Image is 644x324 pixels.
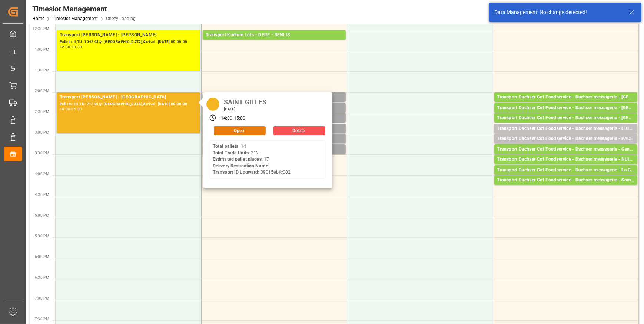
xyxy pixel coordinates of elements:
[497,114,634,122] div: Transport Dachser Cof Foodservice - Dachser messagerie - [GEOGRAPHIC_DATA]
[497,94,634,101] div: Transport Dachser Cof Foodservice - Dachser messagerie - [GEOGRAPHIC_DATA]-[GEOGRAPHIC_DATA]
[35,47,49,51] span: 1:00 PM
[497,125,634,133] div: Transport Dachser Cof Foodservice - Dachser messagerie - Lisieux Cedex
[497,177,634,184] div: Transport Dachser Cof Foodservice - Dachser messagerie - Somain
[35,193,49,197] span: 4:30 PM
[273,126,325,135] button: Delete
[35,213,49,217] span: 5:00 PM
[214,126,266,135] button: Open
[60,101,197,107] div: Pallets: 14,TU: 212,City: [GEOGRAPHIC_DATA],Arrival: [DATE] 00:00:00
[213,150,249,156] b: Total Trade Units
[221,115,233,122] div: 14:00
[234,115,246,122] div: 15:00
[35,110,49,114] span: 2:30 PM
[35,317,49,321] span: 7:30 PM
[213,144,239,149] b: Total pallets
[213,143,291,176] div: : 14 : 212 : 17 : : 39015ebfc002
[221,107,269,112] div: [DATE]
[213,163,268,168] b: Delivery Destination Name
[35,296,49,300] span: 7:00 PM
[35,275,49,280] span: 6:30 PM
[213,170,258,175] b: Transport ID Logward
[206,31,343,39] div: Transport Kuehne Lots - DERE - SENLIS
[35,68,49,72] span: 1:30 PM
[70,107,72,111] div: -
[72,45,82,49] div: 13:30
[53,16,98,21] a: Timeslot Management
[497,112,634,118] div: Pallets: ,TU: 128,City: [GEOGRAPHIC_DATA],Arrival: [DATE] 00:00:00
[35,172,49,176] span: 4:00 PM
[497,167,634,174] div: Transport Dachser Cof Foodservice - Dachser messagerie - La Garde
[35,130,49,134] span: 3:00 PM
[497,184,634,190] div: Pallets: ,TU: 6,City: [GEOGRAPHIC_DATA],Arrival: [DATE] 00:00:00
[60,31,197,39] div: Transport [PERSON_NAME] - [PERSON_NAME]
[35,89,49,93] span: 2:00 PM
[497,153,634,160] div: Pallets: 3,TU: ,City: [GEOGRAPHIC_DATA],Arrival: [DATE] 00:00:00
[497,101,634,107] div: Pallets: 2,TU: 45,City: [GEOGRAPHIC_DATA]-[GEOGRAPHIC_DATA],Arrival: [DATE] 00:00:00
[35,234,49,238] span: 5:30 PM
[497,122,634,128] div: Pallets: 4,TU: 50,City: [GEOGRAPHIC_DATA],Arrival: [DATE] 00:00:00
[35,255,49,259] span: 6:00 PM
[32,16,44,21] a: Home
[497,104,634,112] div: Transport Dachser Cof Foodservice - Dachser messagerie - [GEOGRAPHIC_DATA]
[494,9,622,16] div: Data Management: No change detected!
[221,96,269,107] div: SAINT GILLES
[213,157,262,162] b: Estimated pallet places
[497,146,634,153] div: Transport Dachser Cof Foodservice - Dachser messagerie - Genay
[206,39,343,45] div: Pallets: 1,TU: 209,City: [GEOGRAPHIC_DATA],Arrival: [DATE] 00:00:00
[35,151,49,155] span: 3:30 PM
[70,45,72,49] div: -
[32,27,49,31] span: 12:30 PM
[60,39,197,45] div: Pallets: 4,TU: 1042,City: [GEOGRAPHIC_DATA],Arrival: [DATE] 00:00:00
[497,135,634,143] div: Transport Dachser Cof Foodservice - Dachser messagerie - PACE
[497,163,634,170] div: Pallets: 1,TU: 23,City: NUITS-[GEOGRAPHIC_DATA],Arrival: [DATE] 00:00:00
[497,133,634,139] div: Pallets: ,TU: 62,City: [GEOGRAPHIC_DATA],Arrival: [DATE] 00:00:00
[497,156,634,163] div: Transport Dachser Cof Foodservice - Dachser messagerie - NUITS-[GEOGRAPHIC_DATA]
[497,143,634,149] div: Pallets: 1,TU: 47,City: PACE,Arrival: [DATE] 00:00:00
[232,115,233,122] div: -
[72,107,82,111] div: 15:00
[497,174,634,180] div: Pallets: 1,TU: 15,City: [GEOGRAPHIC_DATA],Arrival: [DATE] 00:00:00
[32,3,136,14] div: Timeslot Management
[60,45,70,49] div: 12:30
[60,107,70,111] div: 14:00
[60,94,197,101] div: Transport [PERSON_NAME] - [GEOGRAPHIC_DATA]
